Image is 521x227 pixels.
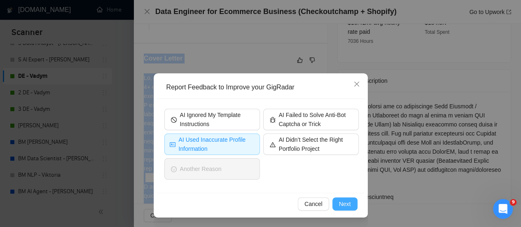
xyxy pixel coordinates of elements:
[171,116,177,122] span: stop
[270,141,276,147] span: warning
[263,109,359,130] button: bugAI Failed to Solve Anti-Bot Captcha or Trick
[279,110,352,129] span: AI Failed to Solve Anti-Bot Captcha or Trick
[179,135,255,153] span: AI Used Inaccurate Profile Information
[164,109,260,130] button: stopAI Ignored My Template Instructions
[164,158,260,180] button: frownAnother Reason
[180,110,253,129] span: AI Ignored My Template Instructions
[339,199,351,208] span: Next
[298,197,329,211] button: Cancel
[270,116,276,122] span: bug
[304,199,322,208] span: Cancel
[510,199,516,206] span: 9
[346,73,368,96] button: Close
[353,81,360,87] span: close
[279,135,352,153] span: AI Didn’t Select the Right Portfolio Project
[263,133,359,155] button: warningAI Didn’t Select the Right Portfolio Project
[493,199,513,219] iframe: Intercom live chat
[332,197,357,211] button: Next
[164,133,260,155] button: idcardAI Used Inaccurate Profile Information
[166,83,361,92] div: Report Feedback to Improve your GigRadar
[170,141,175,147] span: idcard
